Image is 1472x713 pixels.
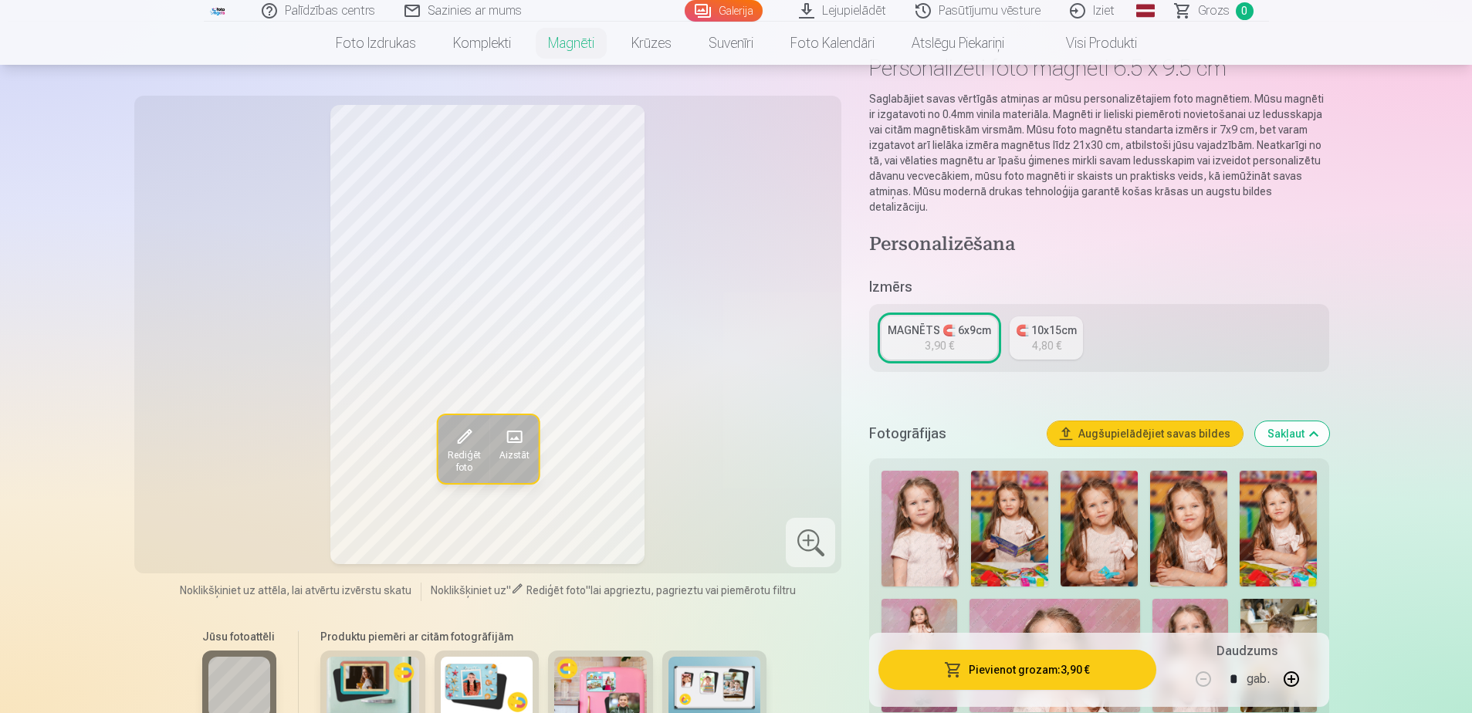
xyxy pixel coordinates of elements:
p: Saglabājiet savas vērtīgās atmiņas ar mūsu personalizētajiem foto magnētiem. Mūsu magnēti ir izga... [869,91,1328,215]
h6: Jūsu fotoattēli [202,629,276,644]
h5: Fotogrāfijas [869,423,1034,444]
span: Aizstāt [499,449,529,461]
div: 4,80 € [1032,338,1061,353]
div: 🧲 10x15cm [1016,323,1077,338]
a: MAGNĒTS 🧲 6x9cm3,90 € [882,316,997,360]
img: /fa1 [210,6,227,15]
a: Visi produkti [1023,22,1156,65]
span: 0 [1236,2,1254,20]
a: Komplekti [435,22,530,65]
h5: Izmērs [869,276,1328,298]
a: 🧲 10x15cm4,80 € [1010,316,1083,360]
h1: Personalizēti foto magnēti 6.5 x 9.5 cm [869,54,1328,82]
button: Augšupielādējiet savas bildes [1047,421,1243,446]
button: Sakļaut [1255,421,1329,446]
button: Aizstāt [489,415,538,483]
span: Rediģēt foto [447,449,480,474]
a: Krūzes [613,22,690,65]
a: Atslēgu piekariņi [893,22,1023,65]
button: Pievienot grozam:3,90 € [878,650,1156,690]
span: Noklikšķiniet uz attēla, lai atvērtu izvērstu skatu [180,583,411,598]
button: Rediģēt foto [438,415,489,483]
span: " [506,584,511,596]
span: lai apgrieztu, pagrieztu vai piemērotu filtru [590,584,796,596]
div: 3,90 € [925,338,954,353]
div: gab. [1247,661,1270,698]
a: Foto izdrukas [317,22,435,65]
span: Noklikšķiniet uz [431,584,506,596]
a: Foto kalendāri [772,22,893,65]
span: " [586,584,590,596]
h5: Daudzums [1217,642,1277,661]
div: MAGNĒTS 🧲 6x9cm [888,323,991,338]
a: Magnēti [530,22,613,65]
h6: Produktu piemēri ar citām fotogrāfijām [314,629,773,644]
span: Grozs [1198,2,1230,20]
h4: Personalizēšana [869,233,1328,258]
a: Suvenīri [690,22,772,65]
span: Rediģēt foto [526,584,586,596]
